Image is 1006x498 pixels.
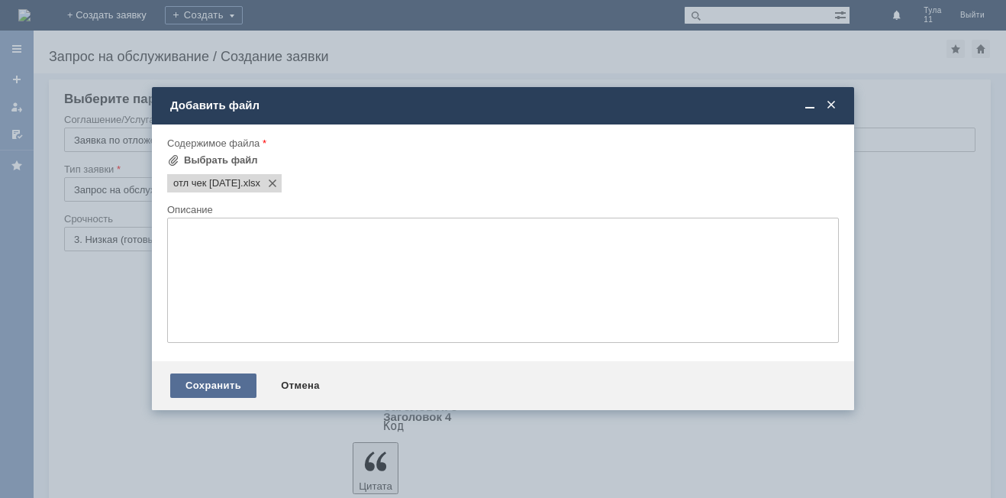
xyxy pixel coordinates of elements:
div: Добрый день! [6,6,223,18]
div: Выбрать файл [184,154,258,167]
div: Содержимое файла [167,138,836,148]
div: Прошу удалить отл чек от [DATE] [6,18,223,31]
span: отл чек 12.08.25.xlsx [173,177,240,189]
div: Описание [167,205,836,215]
div: Добавить файл [170,99,839,112]
span: Закрыть [824,99,839,112]
span: Свернуть (Ctrl + M) [802,99,817,112]
span: отл чек 12.08.25.xlsx [240,177,260,189]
